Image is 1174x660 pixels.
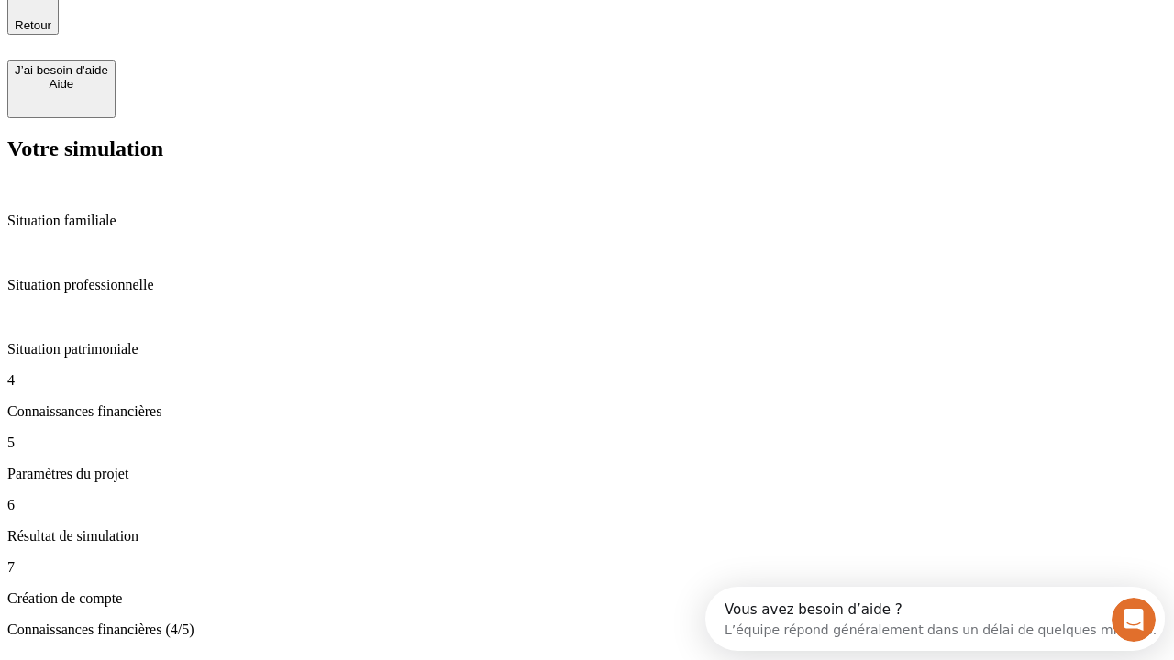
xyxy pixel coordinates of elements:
div: Vous avez besoin d’aide ? [19,16,451,30]
div: Aide [15,77,108,91]
p: Connaissances financières (4/5) [7,621,1167,638]
p: 7 [7,559,1167,576]
button: J’ai besoin d'aideAide [7,60,116,118]
span: Retour [15,18,51,32]
div: L’équipe répond généralement dans un délai de quelques minutes. [19,30,451,49]
iframe: Intercom live chat discovery launcher [705,587,1165,651]
p: Paramètres du projet [7,466,1167,482]
p: Résultat de simulation [7,528,1167,544]
p: Situation familiale [7,213,1167,229]
p: Création de compte [7,590,1167,607]
p: Situation patrimoniale [7,341,1167,357]
p: Connaissances financières [7,403,1167,420]
p: 5 [7,434,1167,451]
h2: Votre simulation [7,137,1167,161]
p: 4 [7,372,1167,389]
p: 6 [7,497,1167,513]
p: Situation professionnelle [7,277,1167,293]
iframe: Intercom live chat [1112,598,1156,642]
div: Ouvrir le Messenger Intercom [7,7,505,58]
div: J’ai besoin d'aide [15,63,108,77]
